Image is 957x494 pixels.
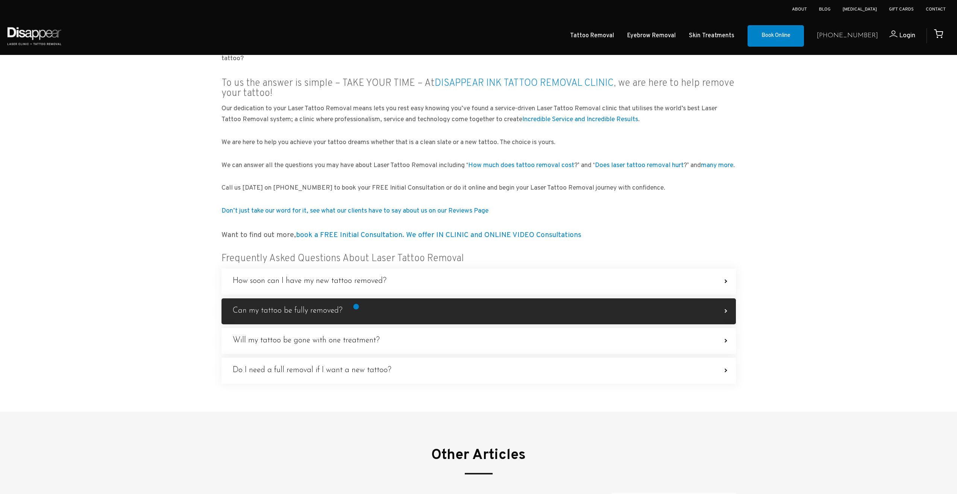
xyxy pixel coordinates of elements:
h4: Want to find out more, [221,231,736,240]
h4: Do I need a full removal if I want a new tattoo? [233,366,391,375]
a: many more [701,161,733,170]
a: Login [878,30,915,41]
a: Incredible Service and Incredible Results [522,115,638,124]
a: [MEDICAL_DATA] [843,6,877,12]
h4: Will my tattoo be gone with one treatment? [233,336,380,345]
p: We are here to help you achieve your tattoo dreams whether that is a clean slate or a new tattoo.... [221,137,736,148]
a: Book Online [748,25,804,47]
a: Don’t just take our word for it, see what our clients have to say about us on our Reviews Page [221,207,488,215]
p: Our dedication to your Laser Tattoo Removal means lets you rest easy knowing you’ve found a servi... [221,103,736,125]
a: Eyebrow Removal [627,30,676,41]
a: Contact [926,6,946,12]
a: Skin Treatments [689,30,734,41]
a: Gift Cards [889,6,914,12]
h3: Frequently Asked Questions About Laser Tattoo Removal [221,254,736,264]
p: We can answer all the questions you may have about Laser Tattoo Removal including ‘ ?’ and ‘ ?’ a... [221,160,736,171]
a: Does laser tattoo removal hurt [595,161,684,170]
a: About [792,6,807,12]
strong: Other Articles [431,446,526,465]
span: Login [899,31,915,40]
a: How much does tattoo removal cost [468,161,574,170]
h3: To us the answer is simple – TAKE YOUR TIME – At , we are here to help remove your tattoo! [221,78,736,99]
a: book a FREE Initial Consultation. We offer IN CLINIC and ONLINE VIDEO Consultations [296,231,581,240]
a: DISAPPEAR INK TATTOO REMOVAL CLINIC [435,77,614,90]
h4: How soon can I have my new tattoo removed? [233,277,387,286]
img: Disappear - Laser Clinic and Tattoo Removal Services in Sydney, Australia [6,23,63,49]
a: Blog [819,6,831,12]
a: [PHONE_NUMBER] [817,30,878,41]
h4: Can my tattoo be fully removed? [233,306,343,316]
a: Tattoo Removal [570,30,614,41]
p: Call us [DATE] on [PHONE_NUMBER] to book your FREE Initial Consultation or do it online and begin... [221,183,736,194]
